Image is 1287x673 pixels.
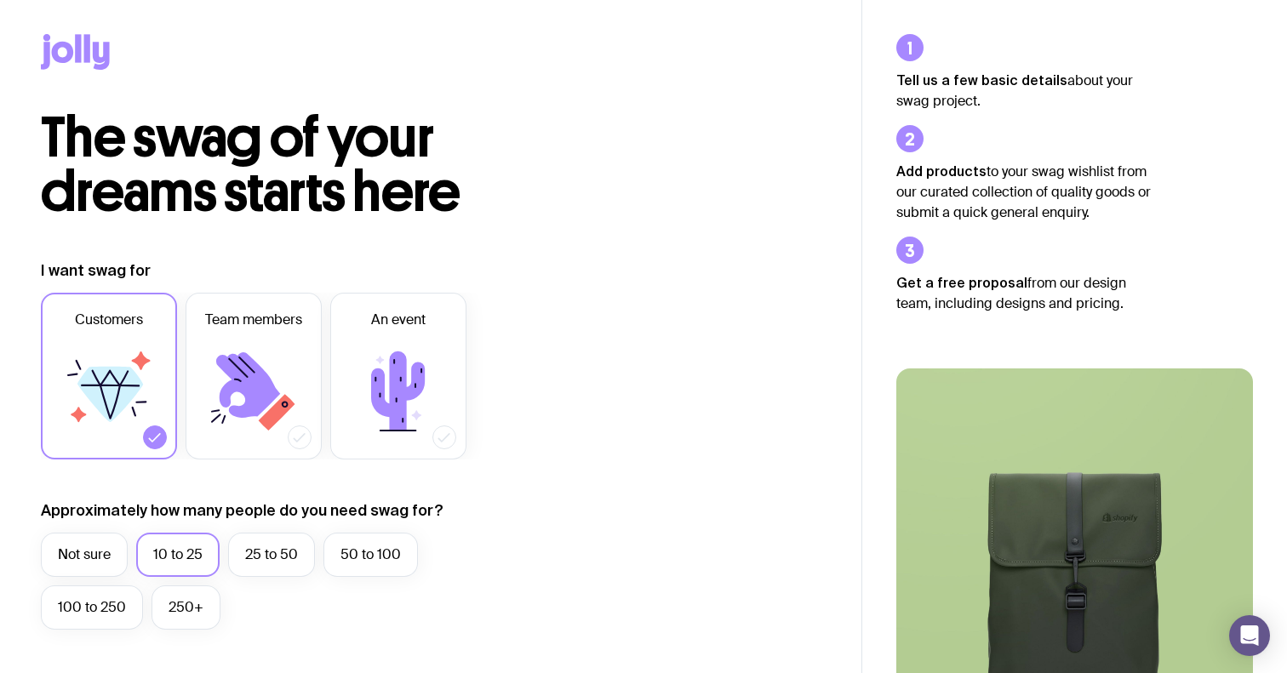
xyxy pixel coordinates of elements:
label: Not sure [41,533,128,577]
span: Customers [75,310,143,330]
p: to your swag wishlist from our curated collection of quality goods or submit a quick general enqu... [896,161,1152,223]
strong: Tell us a few basic details [896,72,1067,88]
p: about your swag project. [896,70,1152,111]
div: Open Intercom Messenger [1229,615,1270,656]
p: from our design team, including designs and pricing. [896,272,1152,314]
label: 250+ [152,585,220,630]
span: Team members [205,310,302,330]
strong: Add products [896,163,987,179]
label: 100 to 250 [41,585,143,630]
label: I want swag for [41,260,151,281]
label: 10 to 25 [136,533,220,577]
label: 25 to 50 [228,533,315,577]
label: 50 to 100 [323,533,418,577]
span: An event [371,310,426,330]
label: Approximately how many people do you need swag for? [41,500,443,521]
span: The swag of your dreams starts here [41,104,460,225]
strong: Get a free proposal [896,275,1027,290]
